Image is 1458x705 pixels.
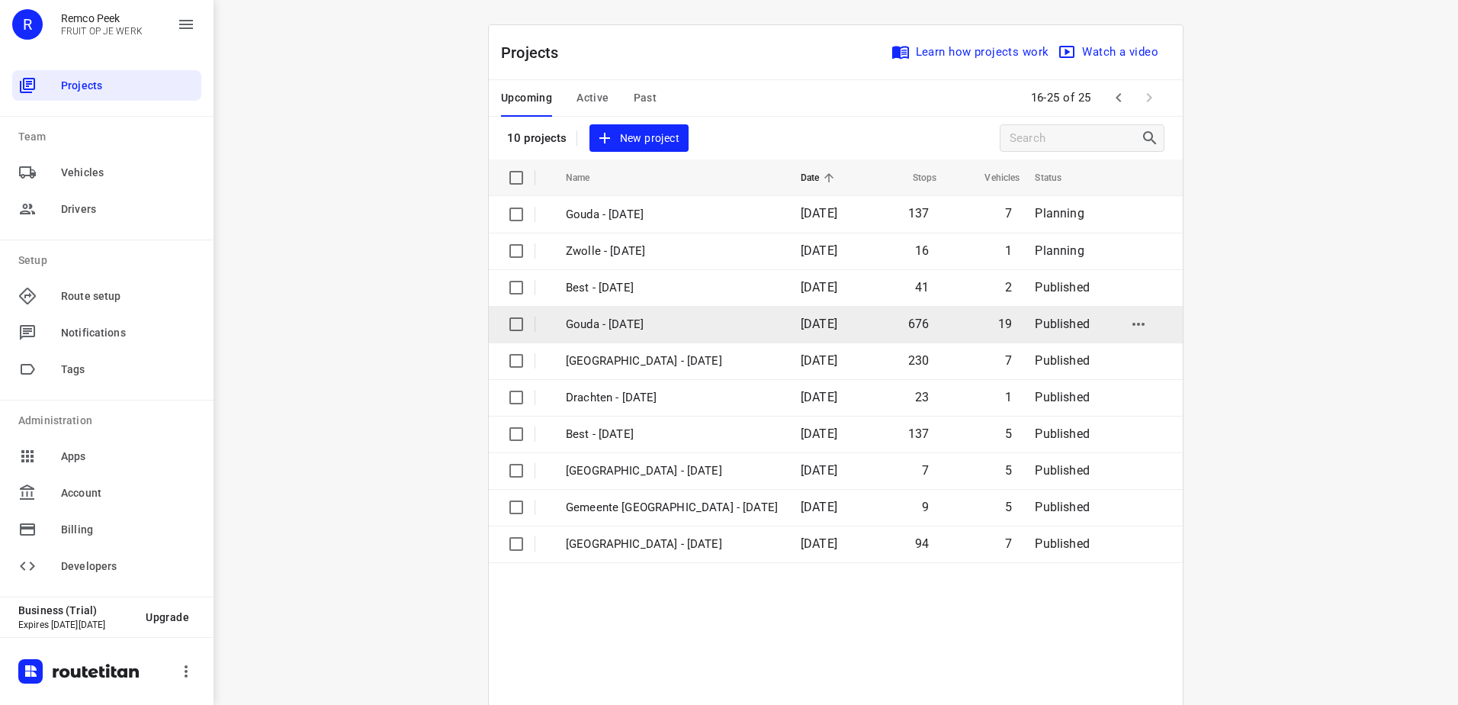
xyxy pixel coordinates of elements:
p: Gemeente Rotterdam - Wednesday [566,499,778,517]
span: Apps [61,449,195,465]
div: Route setup [12,281,201,311]
p: Best - Friday [566,279,778,297]
span: [DATE] [801,463,837,478]
div: R [12,9,43,40]
button: New project [589,124,689,153]
div: Apps [12,441,201,472]
div: Account [12,478,201,508]
span: 94 [915,536,929,551]
span: Next Page [1134,82,1164,113]
div: Developers [12,551,201,581]
span: 7 [922,463,929,478]
span: Published [1035,353,1090,368]
span: Published [1035,317,1090,331]
p: Best - Thursday [566,426,778,443]
span: 41 [915,280,929,295]
span: 9 [922,500,929,514]
span: Past [634,89,657,108]
span: Upgrade [146,611,189,623]
span: 1 [1005,243,1012,258]
span: Upcoming [501,89,552,108]
p: Zwolle - Friday [566,243,778,260]
p: Gouda - Friday [566,206,778,224]
span: Tags [61,362,195,378]
button: Upgrade [133,604,201,631]
span: 137 [908,427,930,441]
p: Remco Peek [61,12,143,24]
div: Vehicles [12,157,201,188]
input: Search projects [1010,127,1141,150]
span: Account [61,485,195,501]
span: Billing [61,522,195,538]
p: Administration [18,413,201,429]
div: Notifications [12,317,201,348]
span: [DATE] [801,206,837,221]
span: 23 [915,390,929,404]
span: 230 [908,353,930,368]
span: 7 [1005,353,1012,368]
span: 137 [908,206,930,221]
span: Date [801,169,840,187]
span: Vehicles [61,165,195,181]
span: Published [1035,427,1090,441]
span: New project [599,129,679,148]
span: 5 [1005,500,1012,514]
span: 16-25 of 25 [1025,82,1098,114]
span: Planning [1035,243,1084,258]
span: Published [1035,500,1090,514]
p: FRUIT OP JE WERK [61,26,143,37]
span: [DATE] [801,427,837,441]
span: Active [576,89,609,108]
p: Gemeente Rotterdam - Thursday [566,462,778,480]
span: [DATE] [801,280,837,295]
p: Projects [501,41,571,64]
span: 676 [908,317,930,331]
span: Published [1035,280,1090,295]
span: 2 [1005,280,1012,295]
span: 16 [915,243,929,258]
span: Developers [61,559,195,575]
span: 1 [1005,390,1012,404]
span: [DATE] [801,243,837,258]
span: 19 [998,317,1012,331]
div: Tags [12,354,201,385]
span: Published [1035,536,1090,551]
span: Previous Page [1103,82,1134,113]
p: Zwolle - Thursday [566,352,778,370]
span: Published [1035,390,1090,404]
div: Search [1141,129,1164,147]
span: Published [1035,463,1090,478]
p: Gouda - Thursday [566,316,778,333]
span: 7 [1005,206,1012,221]
p: Drachten - Thursday [566,389,778,407]
span: Route setup [61,288,195,304]
p: Business (Trial) [18,604,133,616]
span: Drivers [61,201,195,217]
span: [DATE] [801,536,837,551]
span: [DATE] [801,390,837,404]
p: Team [18,129,201,145]
p: Expires [DATE][DATE] [18,620,133,630]
span: [DATE] [801,353,837,368]
span: Projects [61,78,195,94]
span: Status [1035,169,1081,187]
span: [DATE] [801,317,837,331]
span: Vehicles [965,169,1020,187]
div: Billing [12,514,201,545]
span: 7 [1005,536,1012,551]
p: 10 projects [507,131,567,145]
span: Planning [1035,206,1084,221]
span: [DATE] [801,500,837,514]
span: 5 [1005,463,1012,478]
div: Projects [12,70,201,101]
span: 5 [1005,427,1012,441]
span: Notifications [61,325,195,341]
span: Name [566,169,610,187]
span: Stops [893,169,937,187]
p: Setup [18,253,201,269]
p: Gemeente Rotterdam - Tuesday [566,536,778,553]
div: Drivers [12,194,201,224]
